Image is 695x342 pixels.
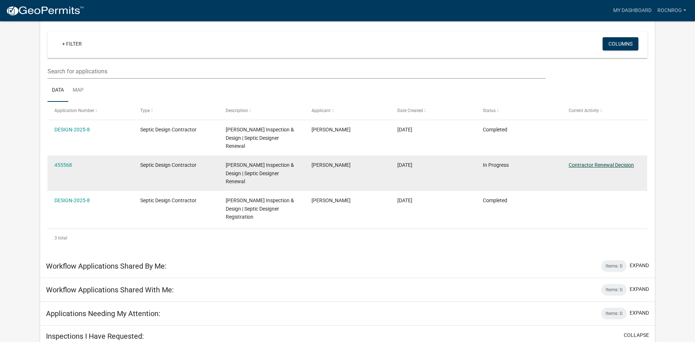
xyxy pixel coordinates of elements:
[219,102,305,119] datatable-header-cell: Description
[133,102,219,119] datatable-header-cell: Type
[47,64,546,79] input: Search for applications
[46,262,167,270] h5: Workflow Applications Shared By Me:
[630,309,649,317] button: expand
[140,108,150,113] span: Type
[305,102,390,119] datatable-header-cell: Applicant
[483,108,496,113] span: Status
[601,260,627,272] div: Items: 0
[654,4,689,18] a: rocnrog
[630,262,649,269] button: expand
[54,197,90,203] a: DESIGN-2025-8
[601,284,627,296] div: Items: 0
[226,197,294,220] span: Roger Hurd Inspection & Design | Septic Designer Registration
[312,108,331,113] span: Applicant
[54,127,90,132] a: DESIGN-2025-8
[397,197,412,203] span: 03/14/2025
[54,162,72,168] a: 455568
[40,18,655,254] div: collapse
[397,127,412,132] span: 08/26/2025
[312,127,351,132] span: Roger Hurd
[47,229,648,247] div: 3 total
[56,37,88,50] a: + Filter
[46,332,144,341] h5: Inspections I Have Requested:
[569,162,634,168] a: Contractor Renewal Decision
[46,285,174,294] h5: Workflow Applications Shared With Me:
[140,127,196,132] span: Septic Design Contractor
[624,331,649,339] button: collapse
[630,285,649,293] button: expand
[226,162,294,185] span: Roger Hurd Inspection & Design | Septic Designer Renewal
[47,102,133,119] datatable-header-cell: Application Number
[562,102,648,119] datatable-header-cell: Current Activity
[483,197,507,203] span: Completed
[226,108,248,113] span: Description
[397,108,423,113] span: Date Created
[397,162,412,168] span: 07/28/2025
[54,108,94,113] span: Application Number
[68,79,88,102] a: Map
[603,37,638,50] button: Columns
[140,197,196,203] span: Septic Design Contractor
[601,308,627,319] div: Items: 0
[312,162,351,168] span: Roger Hurd
[476,102,562,119] datatable-header-cell: Status
[312,197,351,203] span: Roger Hurd
[483,127,507,132] span: Completed
[226,127,294,149] span: Roger Hurd Inspection & Design | Septic Designer Renewal
[46,309,160,318] h5: Applications Needing My Attention:
[483,162,509,168] span: In Progress
[569,108,599,113] span: Current Activity
[390,102,476,119] datatable-header-cell: Date Created
[140,162,196,168] span: Septic Design Contractor
[610,4,654,18] a: My Dashboard
[47,79,68,102] a: Data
